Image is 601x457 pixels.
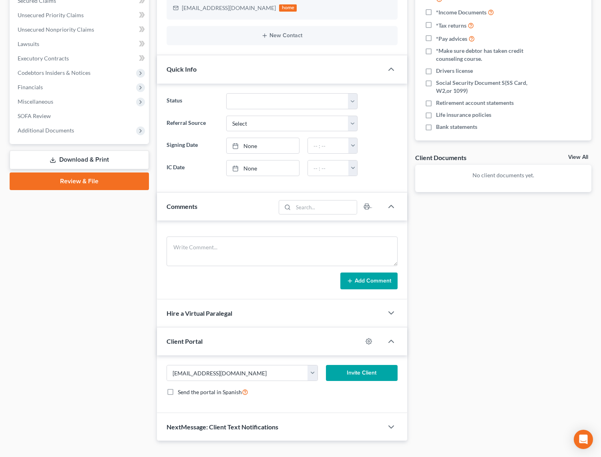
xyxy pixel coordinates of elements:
[568,154,588,160] a: View All
[178,389,242,395] span: Send the portal in Spanish
[422,171,585,179] p: No client documents yet.
[10,150,149,169] a: Download & Print
[167,202,197,210] span: Comments
[167,337,203,345] span: Client Portal
[227,160,299,176] a: None
[11,37,149,51] a: Lawsuits
[11,8,149,22] a: Unsecured Priority Claims
[18,127,74,134] span: Additional Documents
[415,153,466,162] div: Client Documents
[167,309,232,317] span: Hire a Virtual Paralegal
[167,65,197,73] span: Quick Info
[18,112,51,119] span: SOFA Review
[18,26,94,33] span: Unsecured Nonpriority Claims
[436,22,466,30] span: *Tax returns
[173,32,391,39] button: New Contact
[279,4,297,12] div: home
[163,93,222,109] label: Status
[18,98,53,105] span: Miscellaneous
[227,138,299,153] a: None
[18,84,43,90] span: Financials
[163,116,222,132] label: Referral Source
[574,430,593,449] div: Open Intercom Messenger
[10,172,149,190] a: Review & File
[18,40,39,47] span: Lawsuits
[436,35,467,43] span: *Pay advices
[436,67,473,75] span: Drivers license
[436,47,541,63] span: *Make sure debtor has taken credit counseling course.
[326,365,398,381] button: Invite Client
[18,69,90,76] span: Codebtors Insiders & Notices
[436,99,514,107] span: Retirement account statements
[308,160,349,176] input: -- : --
[167,365,308,381] input: Enter email
[11,109,149,123] a: SOFA Review
[308,138,349,153] input: -- : --
[340,273,398,289] button: Add Comment
[182,4,276,12] div: [EMAIL_ADDRESS][DOMAIN_NAME]
[11,22,149,37] a: Unsecured Nonpriority Claims
[163,138,222,154] label: Signing Date
[436,123,477,131] span: Bank statements
[11,51,149,66] a: Executory Contracts
[293,200,357,214] input: Search...
[436,79,541,95] span: Social Security Document S(SS Card, W2,or 1099)
[163,160,222,176] label: IC Date
[18,55,69,62] span: Executory Contracts
[436,8,486,16] span: *Income Documents
[18,12,84,18] span: Unsecured Priority Claims
[167,423,278,431] span: NextMessage: Client Text Notifications
[436,111,491,119] span: Life insurance policies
